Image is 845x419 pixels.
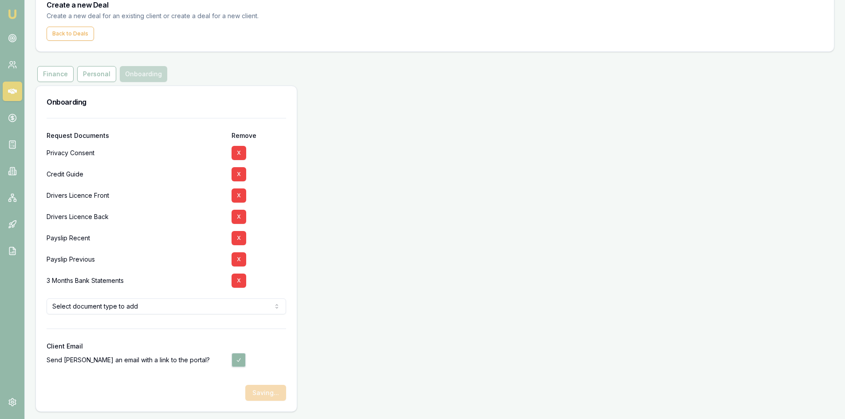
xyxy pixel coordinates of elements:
[47,356,210,364] label: Send [PERSON_NAME] an email with a link to the portal?
[47,97,286,107] h3: Onboarding
[47,227,224,249] div: Payslip Recent
[47,11,274,21] p: Create a new deal for an existing client or create a deal for a new client.
[47,164,224,185] div: Credit Guide
[232,252,246,266] button: X
[47,133,224,139] div: Request Documents
[47,270,224,291] div: 3 Months Bank Statements
[232,231,246,245] button: X
[232,146,246,160] button: X
[232,274,246,288] button: X
[232,133,286,139] div: Remove
[47,27,94,41] button: Back to Deals
[37,66,74,82] button: Finance
[47,343,286,349] div: Client Email
[47,206,224,227] div: Drivers Licence Back
[77,66,116,82] button: Personal
[47,142,224,164] div: Privacy Consent
[47,249,224,270] div: Payslip Previous
[232,167,246,181] button: X
[232,210,246,224] button: X
[7,9,18,20] img: emu-icon-u.png
[232,188,246,203] button: X
[47,185,224,206] div: Drivers Licence Front
[47,1,823,8] h3: Create a new Deal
